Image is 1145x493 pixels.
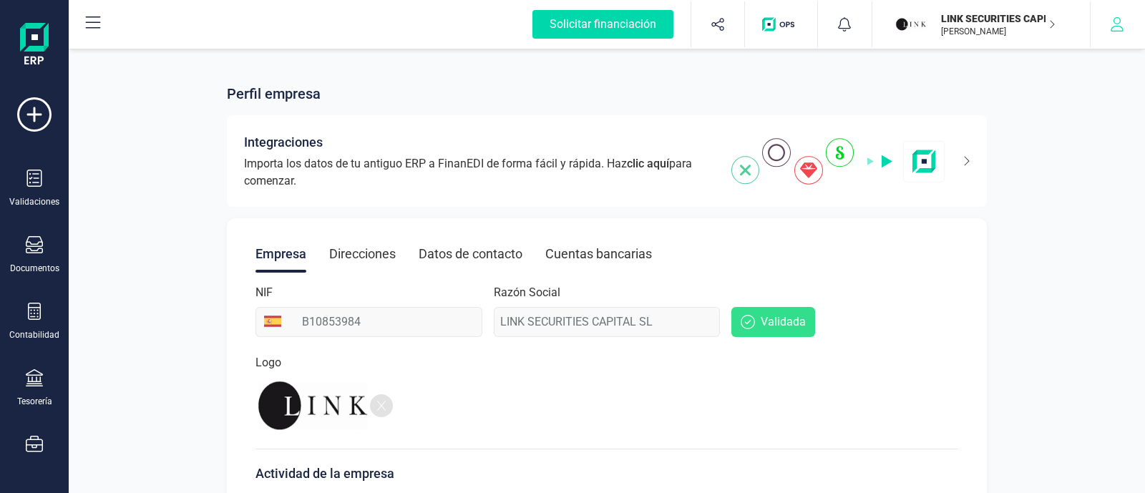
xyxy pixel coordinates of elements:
[9,329,59,341] div: Contabilidad
[227,84,321,104] span: Perfil empresa
[255,377,370,434] img: logo
[244,132,323,152] span: Integraciones
[255,354,281,371] p: Logo
[329,235,396,273] div: Direcciones
[244,155,714,190] span: Importa los datos de tu antiguo ERP a FinanEDI de forma fácil y rápida. Haz para comenzar.
[255,464,958,484] p: Actividad de la empresa
[545,235,652,273] div: Cuentas bancarias
[255,284,273,301] label: NIF
[941,11,1056,26] p: LINK SECURITIES CAPITAL SL
[494,284,560,301] label: Razón Social
[761,313,806,331] span: Validada
[890,1,1073,47] button: LILINK SECURITIES CAPITAL SL[PERSON_NAME]
[532,10,673,39] div: Solicitar financiación
[895,9,927,40] img: LI
[370,394,393,417] div: Eliminar logo
[10,263,59,274] div: Documentos
[515,1,691,47] button: Solicitar financiación
[20,23,49,69] img: Logo Finanedi
[419,235,522,273] div: Datos de contacto
[627,157,669,170] span: clic aquí
[14,462,54,474] div: Contactos
[255,235,306,273] div: Empresa
[754,1,809,47] button: Logo de OPS
[941,26,1056,37] p: [PERSON_NAME]
[9,196,59,208] div: Validaciones
[17,396,52,407] div: Tesorería
[762,17,800,31] img: Logo de OPS
[731,138,945,185] img: integrations-img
